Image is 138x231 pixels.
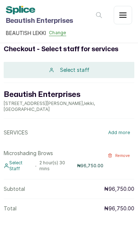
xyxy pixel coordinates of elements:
p: [STREET_ADDRESS][PERSON_NAME] , lekki , [GEOGRAPHIC_DATA] [4,101,134,112]
h1: Checkout - Select staff for services [4,44,134,55]
button: Change [49,30,66,36]
p: Total [4,205,17,212]
p: ₦96,750.00 [104,205,134,212]
p: Subtotal [4,185,25,193]
button: Add more [104,126,134,139]
div: · [4,160,103,172]
p: ₦96,750.00 [104,185,134,193]
button: BEAUTISH LEKKIChange [6,29,73,37]
span: BEAUTISH LEKKI [6,29,46,37]
span: Remove [115,153,130,158]
span: Select Staff [9,160,32,172]
span: 2 hour(s) 30 mins [39,160,65,171]
h2: Beautish Enterprises [4,89,134,101]
button: Remove [103,150,135,161]
h1: Beautish Enterprises [6,16,73,26]
p: SERVICES [4,129,28,136]
p: ₦96,750.00 [77,163,103,169]
p: Microshading Brows [4,150,103,157]
p: Select staff [60,66,89,74]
